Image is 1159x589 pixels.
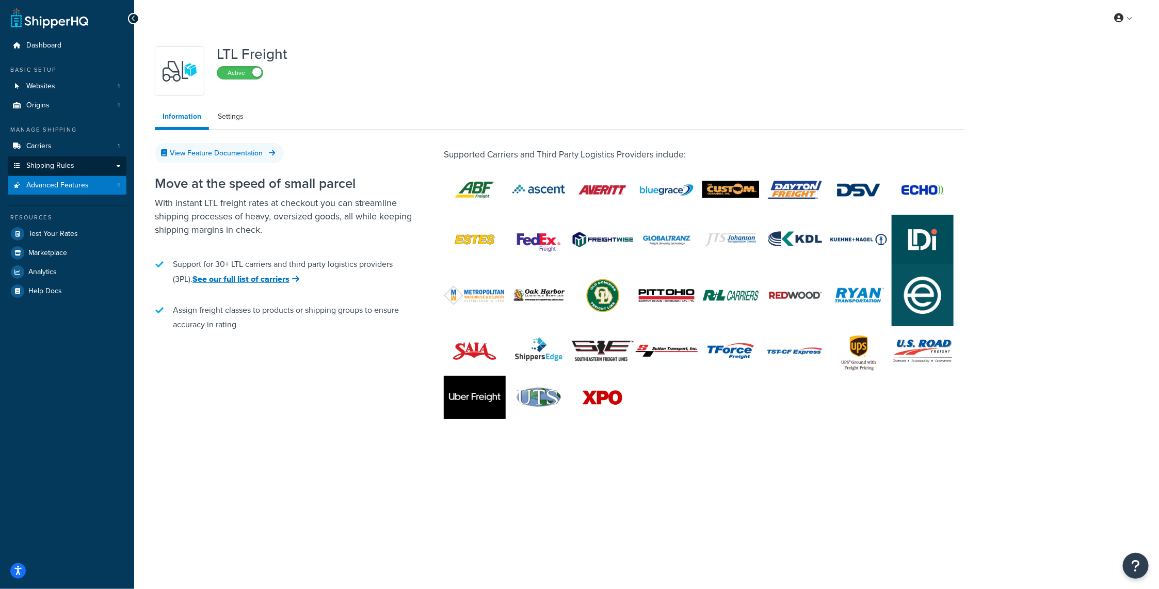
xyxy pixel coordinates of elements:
img: Evans Transportation [892,264,954,326]
img: Echo® Global Logistics [892,168,954,212]
h2: Move at the speed of small parcel [155,176,413,191]
span: Test Your Rates [28,230,78,238]
li: Support for 30+ LTL carriers and third party logistics providers (3PL). [155,252,413,292]
img: Dayton Freight™ [764,168,826,212]
img: Freightwise [572,231,634,248]
img: SAIA [444,326,506,376]
span: Origins [26,101,50,110]
a: Test Your Rates [8,225,126,243]
a: Origins1 [8,96,126,115]
span: Help Docs [28,287,62,296]
img: Custom Co Freight [700,168,762,212]
span: Analytics [28,268,57,277]
li: Carriers [8,137,126,156]
a: Analytics [8,263,126,281]
img: Oak Harbor Freight [508,270,570,320]
div: Manage Shipping [8,125,126,134]
a: Advanced Features1 [8,176,126,195]
span: 1 [118,82,120,91]
img: Ryan Transportation Freight [828,270,890,320]
a: Settings [210,106,251,127]
a: Dashboard [8,36,126,55]
a: Marketplace [8,244,126,262]
a: View Feature Documentation [155,143,284,163]
img: UPS® Ground with Freight Pricing [828,329,890,373]
img: XPO Logistics® [572,376,634,419]
span: Shipping Rules [26,162,74,170]
img: Metropolitan Warehouse & Delivery [444,285,506,305]
img: Uber Freight (Transplace) [444,376,506,419]
div: Basic Setup [8,66,126,74]
a: Help Docs [8,282,126,300]
img: TForce Freight [700,326,762,376]
div: Resources [8,213,126,222]
span: Advanced Features [26,181,89,190]
a: Carriers1 [8,137,126,156]
img: KDL [764,218,826,261]
span: 1 [118,101,120,110]
li: Websites [8,77,126,96]
span: 1 [118,181,120,190]
img: Estes® [444,218,506,261]
img: ABF Freight™ [444,168,506,212]
img: Averitt Freight [572,168,634,212]
img: US Road [892,339,954,363]
span: 1 [118,142,120,151]
img: TST-CF Express Freight™ [764,326,826,376]
span: Carriers [26,142,52,151]
img: Pitt Ohio [636,274,698,317]
img: y79ZsPf0fXUFUhFXDzUgf+ktZg5F2+ohG75+v3d2s1D9TjoU8PiyCIluIjV41seZevKCRuEjTPPOKHJsQcmKCXGdfprl3L4q7... [162,53,198,89]
img: GlobalTranz Freight [636,215,698,264]
img: JTS Freight [700,215,762,264]
li: Advanced Features [8,176,126,195]
img: DSV Freight [828,168,890,212]
li: Assign freight classes to products or shipping groups to ensure accuracy in rating [155,298,413,337]
img: Southeastern Freight Lines [572,341,634,361]
img: Old Dominion® [572,274,634,317]
span: Websites [26,82,55,91]
a: Information [155,106,209,130]
img: Kuehne+Nagel LTL+ [828,218,890,261]
a: See our full list of carriers [192,273,299,285]
img: R+L® [700,274,762,317]
img: ShippersEdge Freight [508,326,570,376]
img: Redwood Logistics [764,274,826,317]
span: Dashboard [26,41,61,50]
img: BlueGrace Freight [636,165,698,215]
label: Active [217,67,263,79]
img: Sutton Transport Inc. [636,345,698,356]
img: Ascent Freight [508,168,570,211]
li: Origins [8,96,126,115]
img: UTS [508,386,570,409]
p: With instant LTL freight rates at checkout you can streamline shipping processes of heavy, oversi... [155,196,413,236]
h1: LTL Freight [217,46,287,62]
a: Websites1 [8,77,126,96]
a: Shipping Rules [8,156,126,176]
span: Marketplace [28,249,67,258]
h5: Supported Carriers and Third Party Logistics Providers include: [444,150,965,160]
img: Ship LDI Freight [892,215,954,264]
img: FedEx Freight® [508,218,570,261]
button: Open Resource Center [1123,553,1149,579]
